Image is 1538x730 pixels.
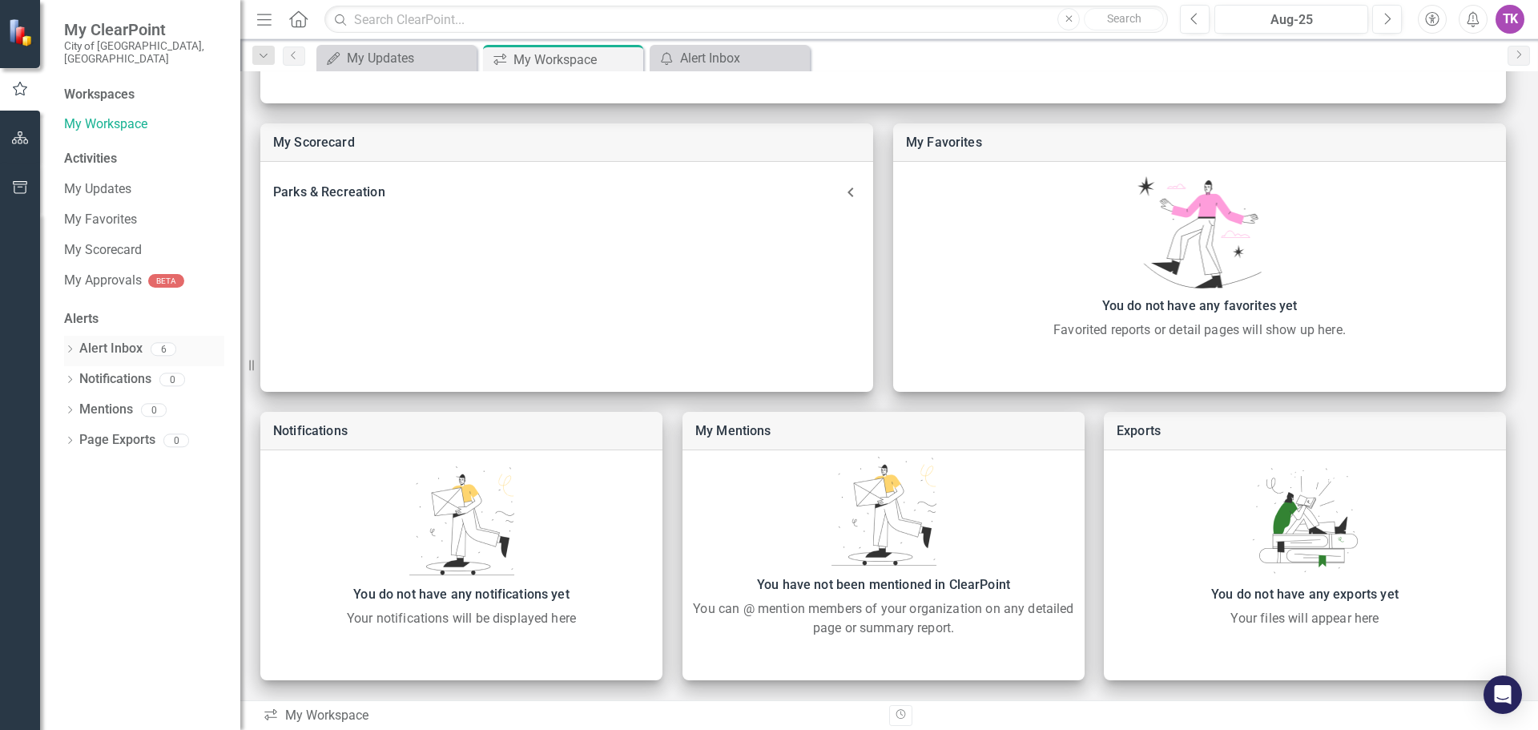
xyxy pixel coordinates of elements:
[320,48,473,68] a: My Updates
[268,609,654,628] div: Your notifications will be displayed here
[690,574,1077,596] div: You have not been mentioned in ClearPoint
[64,272,142,290] a: My Approvals
[79,370,151,389] a: Notifications
[260,175,873,210] div: Parks & Recreation
[64,86,135,104] div: Workspaces
[64,150,224,168] div: Activities
[79,401,133,419] a: Mentions
[513,50,639,70] div: My Workspace
[79,340,143,358] a: Alert Inbox
[79,431,155,450] a: Page Exports
[163,434,189,447] div: 0
[1084,8,1164,30] button: Search
[1117,423,1161,438] a: Exports
[901,295,1498,317] div: You do not have any favorites yet
[273,423,348,438] a: Notifications
[64,310,224,329] div: Alerts
[1112,609,1498,628] div: Your files will appear here
[1496,5,1524,34] button: TK
[1214,5,1368,34] button: Aug-25
[64,211,224,229] a: My Favorites
[7,17,37,46] img: ClearPoint Strategy
[324,6,1168,34] input: Search ClearPoint...
[273,135,355,150] a: My Scorecard
[1220,10,1363,30] div: Aug-25
[347,48,473,68] div: My Updates
[690,599,1077,638] div: You can @ mention members of your organization on any detailed page or summary report.
[1107,12,1141,25] span: Search
[64,39,224,66] small: City of [GEOGRAPHIC_DATA], [GEOGRAPHIC_DATA]
[64,20,224,39] span: My ClearPoint
[680,48,806,68] div: Alert Inbox
[906,135,982,150] a: My Favorites
[1484,676,1522,714] div: Open Intercom Messenger
[695,423,771,438] a: My Mentions
[64,115,224,134] a: My Workspace
[268,583,654,606] div: You do not have any notifications yet
[273,181,841,204] div: Parks & Recreation
[263,707,877,725] div: My Workspace
[1112,583,1498,606] div: You do not have any exports yet
[64,180,224,199] a: My Updates
[64,241,224,260] a: My Scorecard
[151,342,176,356] div: 6
[901,321,1498,340] div: Favorited reports or detail pages will show up here.
[141,403,167,417] div: 0
[148,274,184,288] div: BETA
[159,373,185,386] div: 0
[654,48,806,68] a: Alert Inbox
